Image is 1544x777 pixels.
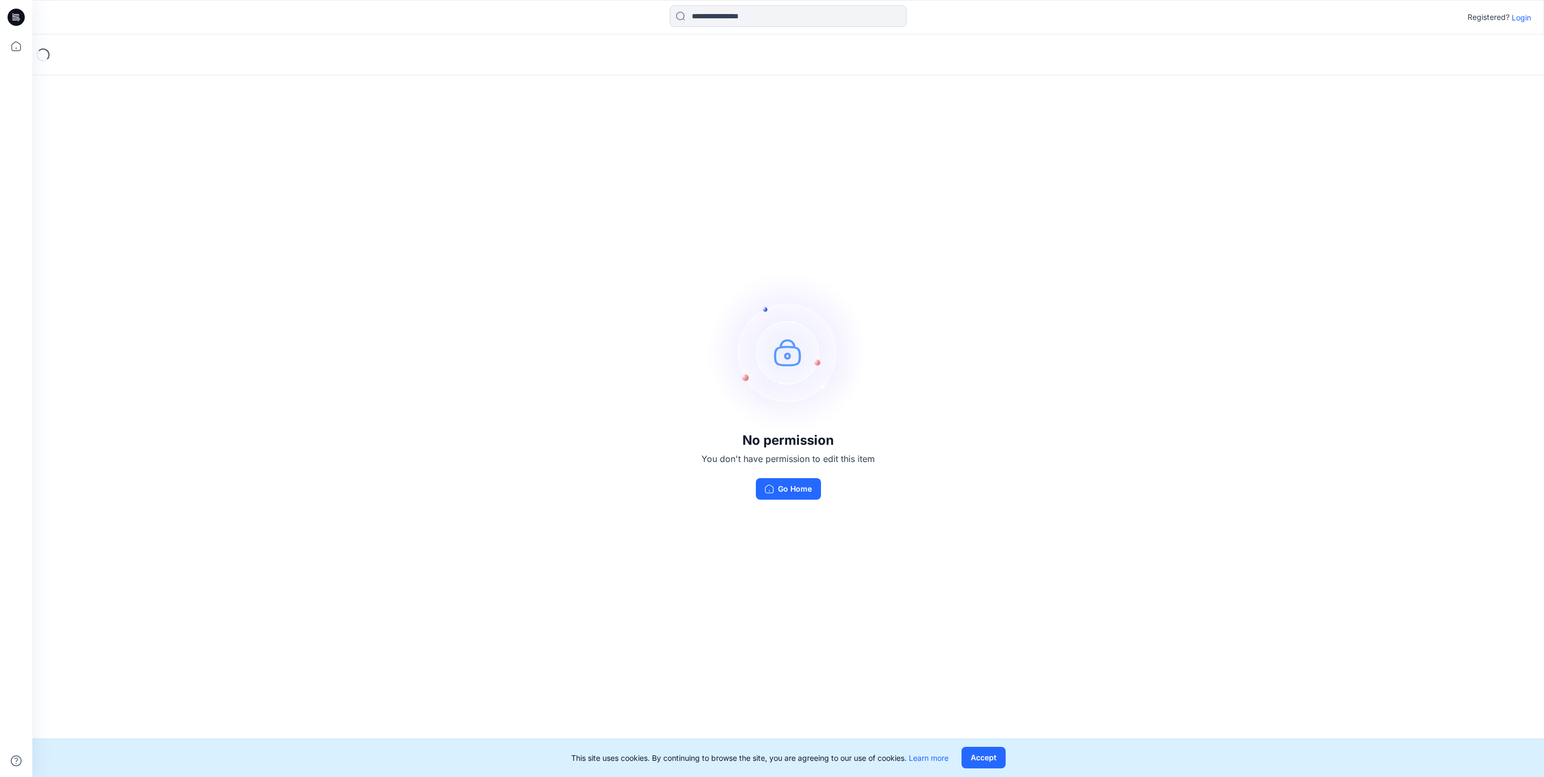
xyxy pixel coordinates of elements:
a: Learn more [909,753,949,762]
button: Go Home [756,478,821,500]
p: You don't have permission to edit this item [701,452,875,465]
p: This site uses cookies. By continuing to browse the site, you are agreeing to our use of cookies. [571,752,949,764]
p: Login [1512,12,1531,23]
p: Registered? [1468,11,1510,24]
button: Accept [962,747,1006,768]
h3: No permission [701,433,875,448]
img: no-perm.svg [707,271,869,433]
